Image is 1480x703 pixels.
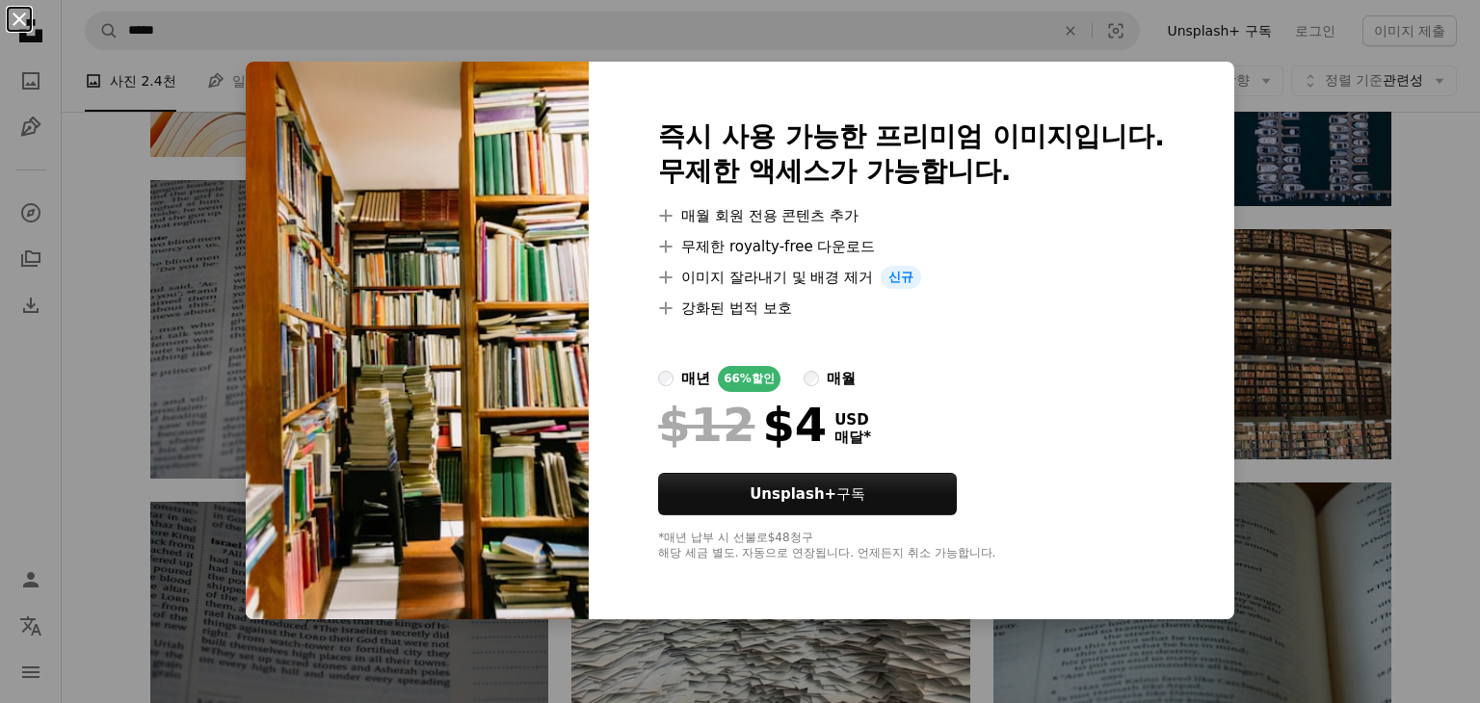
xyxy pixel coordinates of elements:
li: 매월 회원 전용 콘텐츠 추가 [658,204,1165,227]
li: 강화된 법적 보호 [658,297,1165,320]
span: 신규 [881,266,921,289]
li: 이미지 잘라내기 및 배경 제거 [658,266,1165,289]
strong: Unsplash+ [750,485,836,503]
input: 매년66%할인 [658,371,674,386]
img: premium_photo-1750053354281-ebbadccca70c [246,62,589,619]
div: 매년 [681,367,710,390]
div: *매년 납부 시 선불로 $48 청구 해당 세금 별도. 자동으로 연장됩니다. 언제든지 취소 가능합니다. [658,531,1165,561]
div: 66% 할인 [718,366,780,392]
div: $4 [658,400,827,450]
h2: 즉시 사용 가능한 프리미엄 이미지입니다. 무제한 액세스가 가능합니다. [658,119,1165,189]
span: USD [834,411,871,429]
input: 매월 [804,371,819,386]
span: $12 [658,400,754,450]
div: 매월 [827,367,856,390]
button: Unsplash+구독 [658,473,957,515]
li: 무제한 royalty-free 다운로드 [658,235,1165,258]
